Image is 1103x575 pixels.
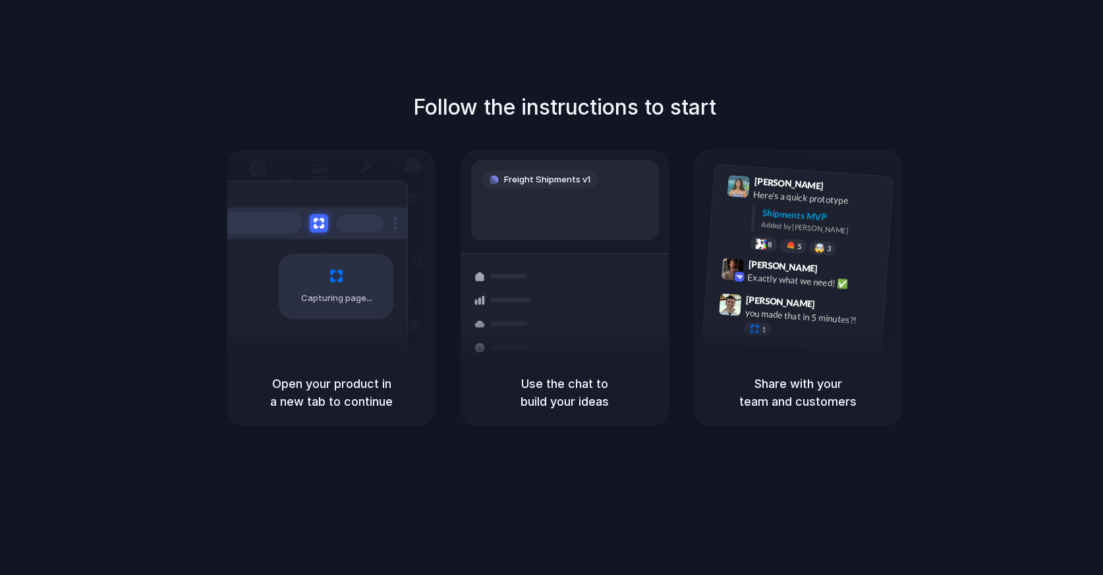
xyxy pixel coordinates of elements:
[797,243,802,250] span: 5
[747,270,879,292] div: Exactly what we need! ✅
[828,180,855,196] span: 9:41 AM
[754,174,824,193] span: [PERSON_NAME]
[822,263,849,279] span: 9:42 AM
[301,292,374,305] span: Capturing page
[476,375,653,410] h5: Use the chat to build your ideas
[762,206,884,228] div: Shipments MVP
[827,245,832,252] span: 3
[768,240,772,248] span: 8
[819,298,846,314] span: 9:47 AM
[710,375,886,410] h5: Share with your team and customers
[745,306,876,328] div: you made that in 5 minutes?!
[413,92,716,123] h1: Follow the instructions to start
[748,257,818,276] span: [PERSON_NAME]
[762,326,766,333] span: 1
[746,292,816,311] span: [PERSON_NAME]
[814,243,826,253] div: 🤯
[761,219,882,238] div: Added by [PERSON_NAME]
[504,173,590,186] span: Freight Shipments v1
[243,375,420,410] h5: Open your product in a new tab to continue
[753,188,885,210] div: Here's a quick prototype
